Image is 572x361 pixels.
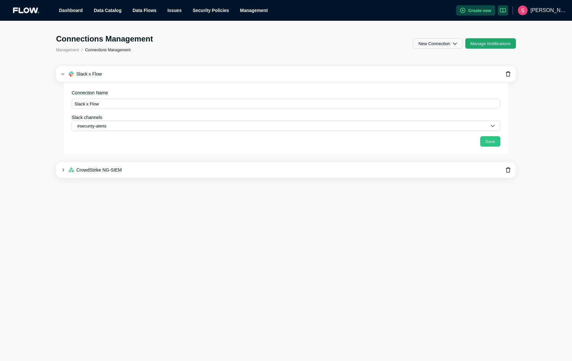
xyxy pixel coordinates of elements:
a: Security Policies [193,8,229,13]
span: Data Flows [133,8,157,13]
a: Dashboard [59,8,83,13]
span: CrowdStrike NG-SIEM [77,167,122,173]
button: Slack channels [72,121,500,131]
div: Slack x Flow [56,66,516,82]
button: New Connection [413,38,462,49]
img: Slack [69,71,74,77]
img: ACg8ocJ9la7mZOLiPBa_o7I9MBThCC15abFzTkUmGbbaHOJlHvQ7oQ=s96-c [518,6,528,15]
button: Create new [456,5,495,16]
h2: Connections Management [56,34,153,44]
span: Slack x Flow [77,71,102,77]
input: Connection Name [72,99,500,109]
p: Connection Name [72,90,500,96]
div: CrowdStrike NG-SIEM [56,162,516,178]
span: Connections Management [85,48,130,52]
img: Webhook [69,168,74,172]
li: / [81,47,82,53]
span: Management [56,48,79,52]
a: Data Catalog [94,8,122,13]
button: Manage Notifications [465,38,516,49]
p: Slack channels [72,114,500,121]
button: Save [480,136,500,147]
